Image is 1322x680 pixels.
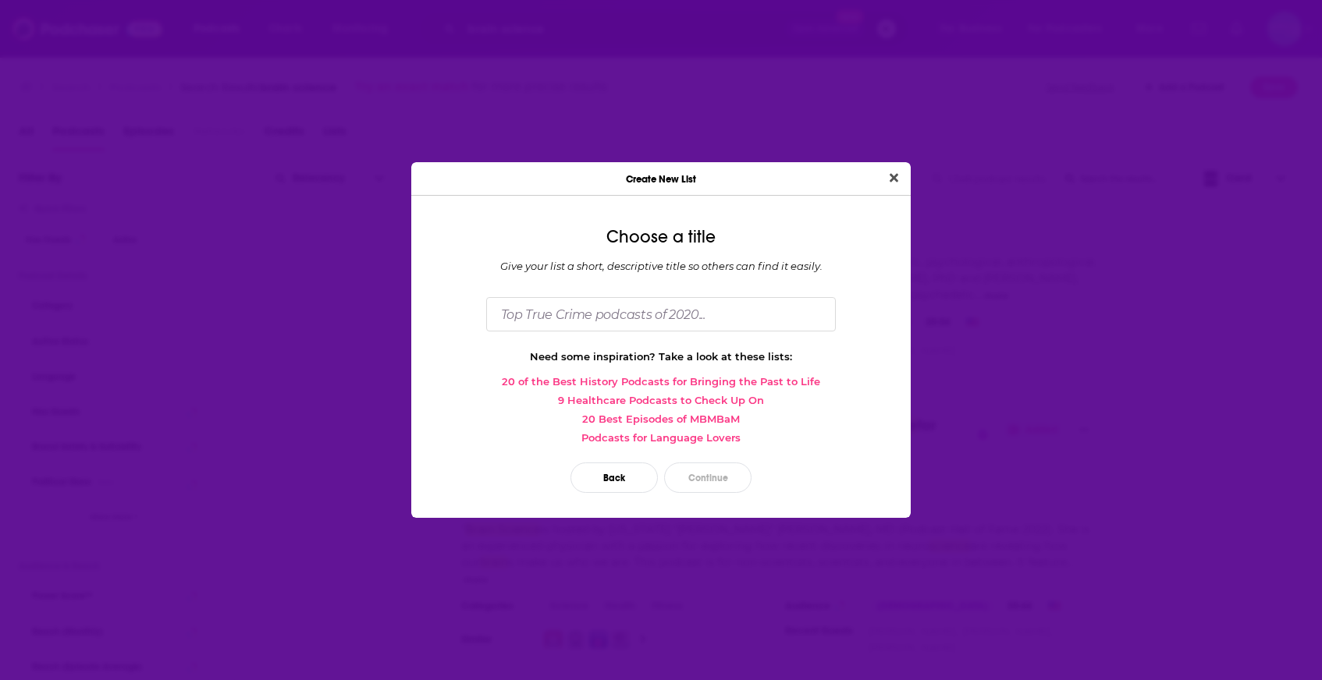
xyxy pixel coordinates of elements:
[424,394,898,406] a: 9 Healthcare Podcasts to Check Up On
[424,350,898,363] div: Need some inspiration? Take a look at these lists:
[411,162,911,196] div: Create New List
[883,168,904,188] button: Close
[486,297,836,331] input: Top True Crime podcasts of 2020...
[570,462,658,493] button: Back
[424,260,898,272] div: Give your list a short, descriptive title so others can find it easily.
[664,462,752,493] button: Continue
[424,413,898,425] a: 20 Best Episodes of MBMBaM
[424,227,898,247] div: Choose a title
[424,431,898,444] a: Podcasts for Language Lovers
[424,375,898,388] a: 20 of the Best History Podcasts for Bringing the Past to Life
